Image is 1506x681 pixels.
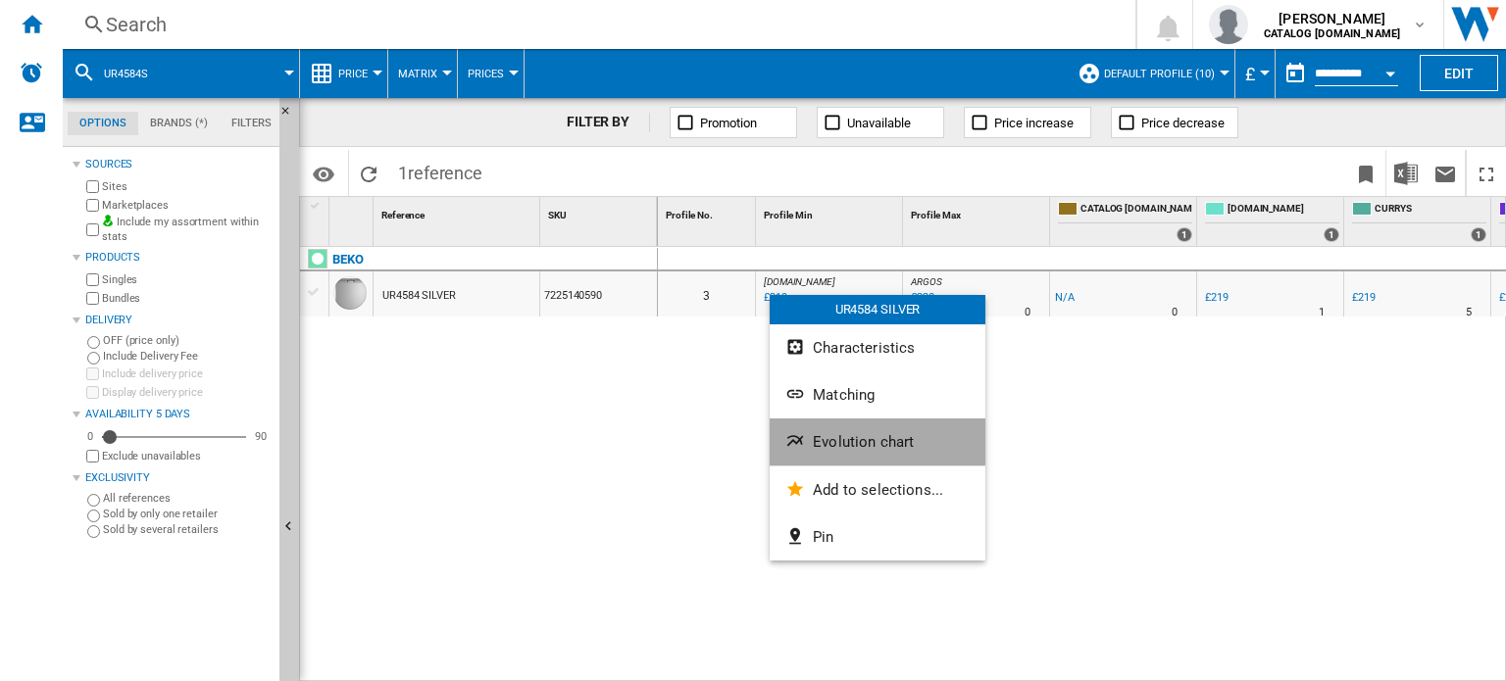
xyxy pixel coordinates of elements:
button: Add to selections... [770,466,985,513]
div: UR4584 SILVER [770,295,985,324]
button: Matching [770,371,985,418]
span: Evolution chart [813,433,914,451]
span: Characteristics [813,339,915,357]
button: Evolution chart [770,418,985,465]
span: Pin [813,528,833,546]
span: Matching [813,386,875,404]
button: Pin... [770,513,985,560]
button: Characteristics [770,324,985,371]
span: Add to selections... [813,481,943,499]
